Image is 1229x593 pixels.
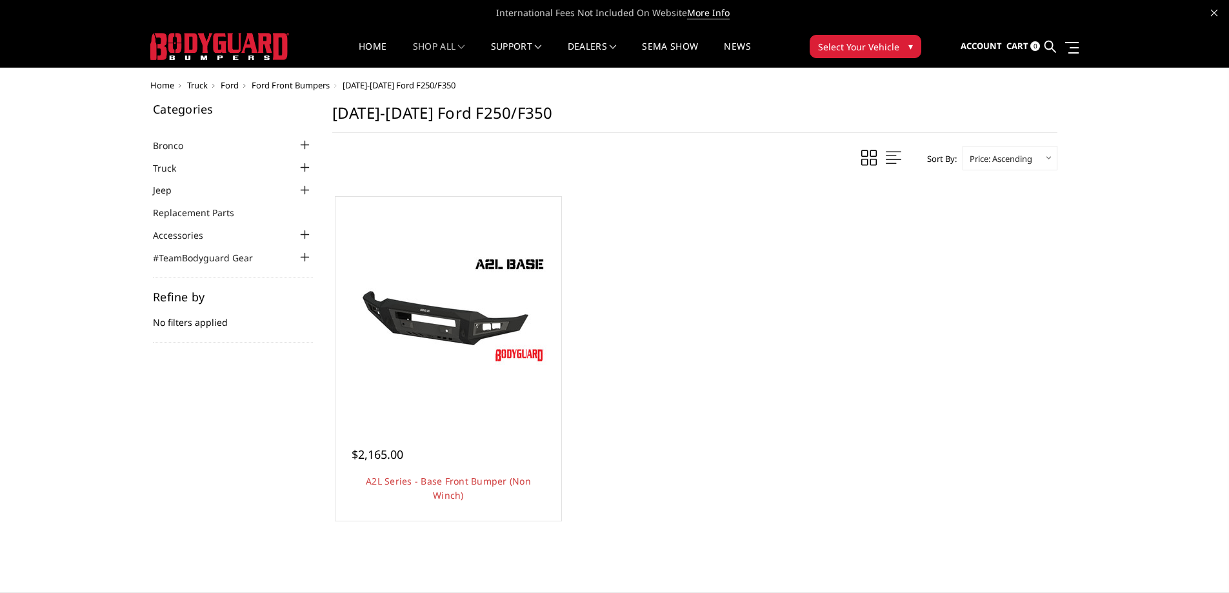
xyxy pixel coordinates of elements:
[153,161,192,175] a: Truck
[150,79,174,91] a: Home
[352,447,403,462] span: $2,165.00
[153,183,188,197] a: Jeep
[153,228,219,242] a: Accessories
[724,42,750,67] a: News
[153,103,313,115] h5: Categories
[642,42,698,67] a: SEMA Show
[153,291,313,343] div: No filters applied
[810,35,921,58] button: Select Your Vehicle
[961,29,1002,64] a: Account
[332,103,1057,133] h1: [DATE]-[DATE] Ford F250/F350
[153,139,199,152] a: Bronco
[568,42,617,67] a: Dealers
[491,42,542,67] a: Support
[150,33,289,60] img: BODYGUARD BUMPERS
[153,206,250,219] a: Replacement Parts
[366,475,531,501] a: A2L Series - Base Front Bumper (Non Winch)
[153,291,313,303] h5: Refine by
[1030,41,1040,51] span: 0
[413,42,465,67] a: shop all
[908,39,913,53] span: ▾
[252,79,330,91] a: Ford Front Bumpers
[961,40,1002,52] span: Account
[687,6,730,19] a: More Info
[1006,29,1040,64] a: Cart 0
[221,79,239,91] a: Ford
[1006,40,1028,52] span: Cart
[920,149,957,168] label: Sort By:
[343,79,455,91] span: [DATE]-[DATE] Ford F250/F350
[153,251,269,265] a: #TeamBodyguard Gear
[818,40,899,54] span: Select Your Vehicle
[359,42,386,67] a: Home
[339,200,558,419] a: A2L Series - Base Front Bumper (Non Winch) A2L Series - Base Front Bumper (Non Winch)
[187,79,208,91] a: Truck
